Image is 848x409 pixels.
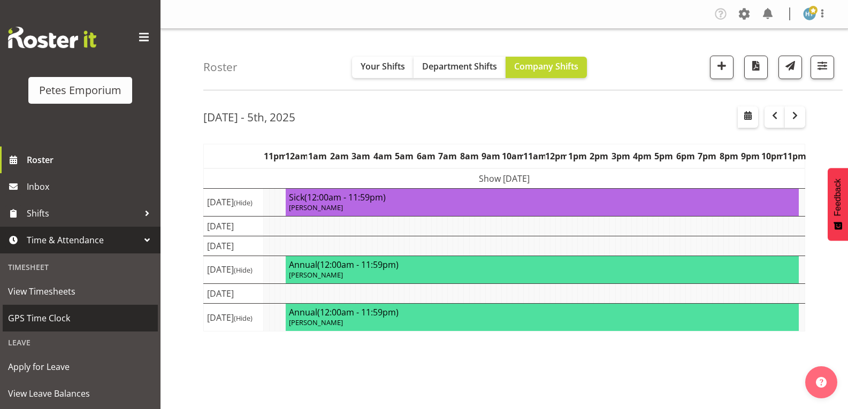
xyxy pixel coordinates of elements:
span: Apply for Leave [8,359,152,375]
th: 7am [437,144,458,168]
button: Add a new shift [710,56,734,79]
th: 12am [285,144,307,168]
th: 12pm [545,144,567,168]
span: Feedback [833,179,843,216]
span: Inbox [27,179,155,195]
td: Show [DATE] [204,168,805,189]
th: 5pm [653,144,675,168]
td: [DATE] [204,188,264,216]
th: 11pm [783,144,805,168]
th: 8am [459,144,480,168]
th: 3pm [610,144,631,168]
img: helena-tomlin701.jpg [803,7,816,20]
th: 10pm [761,144,783,168]
button: Feedback - Show survey [828,168,848,241]
span: [PERSON_NAME] [289,203,343,212]
h2: [DATE] - 5th, 2025 [203,110,295,124]
th: 9pm [740,144,761,168]
span: Roster [27,152,155,168]
h4: Annual [289,259,796,270]
th: 11pm [264,144,285,168]
span: [PERSON_NAME] [289,318,343,327]
th: 6am [415,144,437,168]
th: 3am [350,144,372,168]
th: 5am [394,144,415,168]
button: Send a list of all shifts for the selected filtered period to all rostered employees. [778,56,802,79]
th: 4pm [631,144,653,168]
span: View Timesheets [8,283,152,299]
a: GPS Time Clock [3,305,158,331]
td: [DATE] [204,304,264,331]
h4: Sick [289,192,796,203]
span: GPS Time Clock [8,310,152,326]
button: Download a PDF of the roster according to the set date range. [744,56,768,79]
div: Timesheet [3,256,158,278]
th: 6pm [675,144,696,168]
th: 9am [480,144,501,168]
td: [DATE] [204,256,264,283]
div: Leave [3,331,158,353]
h4: Annual [289,307,796,318]
th: 1am [307,144,328,168]
div: Petes Emporium [39,82,121,98]
img: help-xxl-2.png [816,377,827,388]
th: 1pm [567,144,588,168]
span: Your Shifts [361,60,405,72]
th: 2pm [588,144,609,168]
a: View Leave Balances [3,380,158,407]
button: Department Shifts [414,57,506,78]
span: (12:00am - 11:59pm) [304,191,386,203]
span: Department Shifts [422,60,497,72]
span: (Hide) [234,198,253,207]
td: [DATE] [204,284,264,304]
span: (Hide) [234,313,253,323]
span: Time & Attendance [27,232,139,248]
td: [DATE] [204,216,264,236]
button: Company Shifts [506,57,587,78]
span: (12:00am - 11:59pm) [317,259,399,271]
th: 4am [372,144,393,168]
img: Rosterit website logo [8,27,96,48]
a: Apply for Leave [3,353,158,380]
th: 11am [523,144,545,168]
th: 8pm [718,144,739,168]
button: Select a specific date within the roster. [738,106,758,128]
h4: Roster [203,61,238,73]
th: 2am [328,144,350,168]
span: Shifts [27,205,139,221]
span: Company Shifts [514,60,578,72]
a: View Timesheets [3,278,158,305]
span: (12:00am - 11:59pm) [317,306,399,318]
button: Filter Shifts [811,56,834,79]
button: Your Shifts [352,57,414,78]
th: 7pm [697,144,718,168]
th: 10am [502,144,523,168]
span: [PERSON_NAME] [289,270,343,280]
td: [DATE] [204,236,264,256]
span: (Hide) [234,265,253,275]
span: View Leave Balances [8,385,152,402]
